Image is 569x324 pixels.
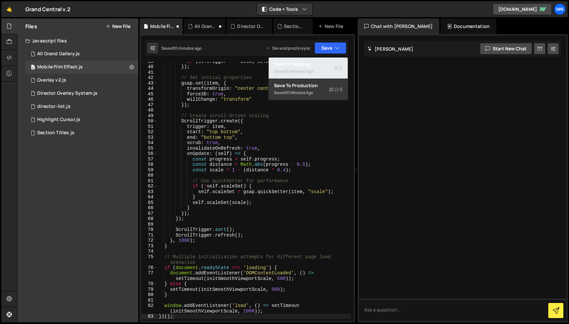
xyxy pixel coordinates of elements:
[329,86,342,93] span: S
[141,303,158,314] div: 82
[31,65,35,70] span: 0
[37,77,66,83] div: Overlay v2.js
[141,140,158,146] div: 54
[141,211,158,216] div: 67
[141,113,158,119] div: 49
[25,126,138,139] div: 15298/40223.js
[141,292,158,298] div: 80
[237,23,264,30] div: Director Overlay System.js
[25,113,138,126] div: 15298/43117.js
[141,64,158,70] div: 40
[141,254,158,265] div: 75
[141,135,158,140] div: 53
[141,194,158,200] div: 64
[274,82,342,89] div: Save to Production
[493,3,552,15] a: [DOMAIN_NAME]
[37,104,70,110] div: director-list.js
[141,75,158,81] div: 42
[37,117,80,123] div: Highlight Cursor.js
[141,298,158,303] div: 81
[269,58,348,79] button: Save to StagingS Saved10 minutes ago
[141,124,158,130] div: 51
[141,216,158,222] div: 68
[106,24,130,29] button: New File
[141,222,158,227] div: 69
[285,68,313,74] div: 10 minutes ago
[141,200,158,206] div: 65
[1,1,17,17] a: 🤙
[141,151,158,157] div: 56
[274,61,342,67] div: Save to Staging
[141,265,158,271] div: 76
[141,189,158,195] div: 63
[141,314,158,319] div: 83
[141,118,158,124] div: 50
[141,281,158,287] div: 78
[554,3,566,15] a: MN
[367,46,413,52] h2: [PERSON_NAME]
[274,67,342,75] div: Saved
[141,173,158,178] div: 60
[141,97,158,102] div: 46
[141,184,158,189] div: 62
[25,61,138,74] div: 15298/47702.js
[25,47,138,61] div: 15298/43578.js
[141,205,158,211] div: 66
[141,167,158,173] div: 59
[269,79,348,100] button: Save to ProductionS Saved10 minutes ago
[141,243,158,249] div: 73
[141,249,158,254] div: 74
[141,129,158,135] div: 52
[37,64,83,70] div: Mobile Film Effect.js
[25,100,138,113] div: 15298/40379.js
[441,18,496,34] div: Documentation
[141,108,158,113] div: 48
[141,157,158,162] div: 57
[141,162,158,167] div: 58
[25,5,70,13] div: Grand Central v.2
[37,51,80,57] div: All Grand Gallery.js
[37,130,74,136] div: Section Titles.js
[285,90,313,95] div: 10 minutes ago
[141,178,158,184] div: 61
[284,23,305,30] div: Section Titles.js
[274,89,342,97] div: Saved
[37,90,97,96] div: Director Overlay System.js
[141,102,158,108] div: 47
[161,45,202,51] div: Saved
[318,23,346,30] div: New File
[141,233,158,238] div: 71
[141,270,158,281] div: 77
[141,287,158,292] div: 79
[25,87,138,100] div: 15298/42891.js
[480,43,532,55] button: Start new chat
[141,146,158,151] div: 55
[25,23,37,30] h2: Files
[141,86,158,91] div: 44
[141,91,158,97] div: 45
[314,42,346,54] button: Save
[141,70,158,75] div: 41
[150,23,175,30] div: Mobile Film Effect.js
[141,238,158,243] div: 72
[257,3,312,15] button: Code + Tools
[334,65,342,71] span: S
[17,34,138,47] div: Javascript files
[195,23,217,30] div: All Grand Gallery.js
[266,45,311,51] div: Dev and prod in sync
[173,45,202,51] div: 10 minutes ago
[25,74,138,87] div: 15298/45944.js
[358,18,439,34] div: Chat with [PERSON_NAME]
[141,81,158,86] div: 43
[141,227,158,233] div: 70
